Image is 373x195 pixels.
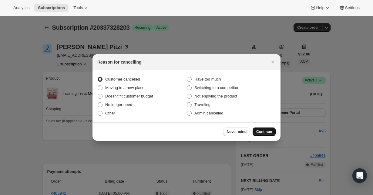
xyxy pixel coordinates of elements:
[345,5,360,10] span: Settings
[13,5,29,10] span: Analytics
[268,58,277,66] button: Close
[105,111,115,115] span: Other
[70,4,92,12] button: Tools
[256,129,272,134] span: Continue
[306,4,334,12] button: Help
[194,77,221,81] span: Have too much
[316,5,324,10] span: Help
[194,102,210,107] span: Traveling
[10,4,33,12] button: Analytics
[105,85,144,90] span: Moving to a new place
[105,94,153,98] span: Doesn't fit customer budget
[253,127,276,136] button: Continue
[34,4,69,12] button: Subscriptions
[194,94,237,98] span: Not enjoying the product
[194,85,238,90] span: Switching to a competitor
[105,77,140,81] span: Customer cancelled
[38,5,65,10] span: Subscriptions
[194,111,223,115] span: Admin cancelled
[105,102,132,107] span: No longer need
[227,129,247,134] span: Never mind
[223,127,250,136] button: Never mind
[97,59,141,65] h2: Reason for cancelling
[73,5,83,10] span: Tools
[335,4,363,12] button: Settings
[352,168,367,183] div: Open Intercom Messenger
